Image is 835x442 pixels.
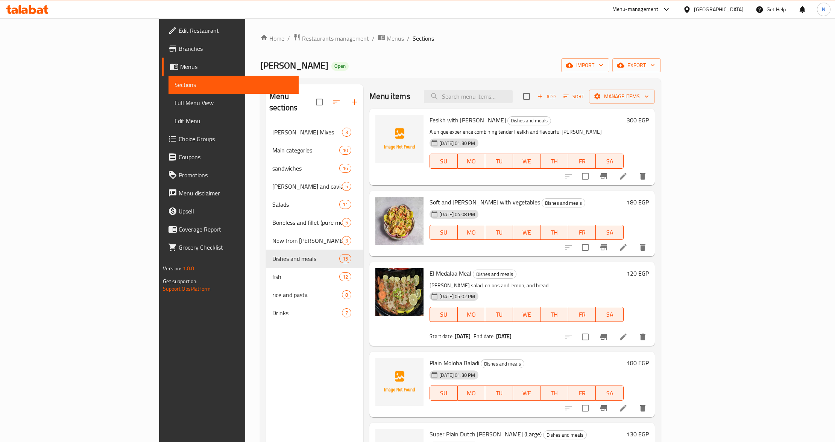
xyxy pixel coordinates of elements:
span: TU [488,156,510,167]
h2: Menu items [369,91,410,102]
span: Dishes and meals [544,431,586,439]
div: Dishes and meals [481,359,524,368]
button: FR [568,225,596,240]
span: Dishes and meals [508,116,551,125]
span: Main categories [272,146,339,155]
span: Fesikh with [PERSON_NAME] [430,114,506,126]
div: items [339,200,351,209]
div: [PERSON_NAME] and caviar5 [266,177,363,195]
span: 11 [340,201,351,208]
span: Open [331,63,349,69]
div: items [339,254,351,263]
span: SU [433,156,454,167]
span: Dishes and meals [473,270,516,279]
input: search [424,90,513,103]
span: Branches [179,44,293,53]
div: Salads11 [266,195,363,213]
img: Soft and kharaz roe with vegetables [375,197,424,245]
span: [DATE] 01:30 PM [436,140,478,147]
span: SA [599,156,621,167]
div: items [342,236,351,245]
div: Open [331,62,349,71]
button: delete [634,238,652,256]
button: MO [458,307,486,322]
span: Grocery Checklist [179,243,293,252]
button: delete [634,399,652,417]
button: Branch-specific-item [595,328,613,346]
span: SA [599,388,621,399]
span: Promotions [179,171,293,180]
button: Branch-specific-item [595,238,613,256]
div: fish [272,272,339,281]
div: rice and pasta8 [266,286,363,304]
div: items [339,272,351,281]
div: [PERSON_NAME] Mixes3 [266,123,363,141]
button: WE [513,154,541,169]
p: A unique experience combining tender Fesikh and flavourful [PERSON_NAME] [430,127,623,137]
span: TU [488,388,510,399]
span: Manage items [595,92,649,101]
span: 3 [342,237,351,244]
button: Branch-specific-item [595,167,613,185]
button: Manage items [589,90,655,104]
span: Start date: [430,331,454,341]
span: Dishes and meals [481,360,524,368]
div: items [342,308,351,317]
a: Coupons [162,148,299,166]
button: SA [596,154,624,169]
span: 15 [340,255,351,262]
span: import [567,61,603,70]
span: 5 [342,183,351,190]
button: SU [430,225,457,240]
span: MO [461,309,483,320]
span: TU [488,227,510,238]
div: items [342,128,351,137]
span: sandwiches [272,164,339,173]
span: Select to update [577,400,593,416]
span: 8 [342,291,351,299]
div: Dishes and meals [272,254,339,263]
span: SU [433,388,454,399]
span: Sections [175,80,293,89]
li: / [372,34,375,43]
button: Add [534,91,559,102]
button: WE [513,225,541,240]
span: WE [516,388,538,399]
button: WE [513,307,541,322]
span: SU [433,309,454,320]
a: Sections [169,76,299,94]
span: TH [544,309,565,320]
button: export [612,58,661,72]
span: Sections [413,34,434,43]
span: Select section [519,88,534,104]
h6: 120 EGP [627,268,649,279]
img: Plain Moloha Baladi [375,358,424,406]
div: New from Abu Tahoun [272,236,342,245]
b: [DATE] [496,331,512,341]
a: Promotions [162,166,299,184]
div: New from [PERSON_NAME]3 [266,232,363,250]
a: Menus [378,34,404,43]
span: Super Plain Dutch [PERSON_NAME] (Large) [430,428,542,440]
a: Edit menu item [619,243,628,252]
span: Coupons [179,152,293,162]
button: TU [485,307,513,322]
span: TH [544,227,565,238]
span: Menus [180,62,293,71]
a: Support.OpsPlatform [163,284,211,294]
div: items [342,218,351,227]
span: Select to update [577,168,593,184]
span: Sort [563,92,584,101]
button: FR [568,386,596,401]
h6: 130 EGP [627,429,649,439]
span: Coverage Report [179,225,293,234]
h6: 180 EGP [627,358,649,368]
div: sandwiches16 [266,159,363,177]
span: export [618,61,655,70]
span: Dishes and meals [542,199,585,207]
span: El Medalaa Meal [430,268,471,279]
button: delete [634,167,652,185]
span: [PERSON_NAME] Mixes [272,128,342,137]
span: Restaurants management [302,34,369,43]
